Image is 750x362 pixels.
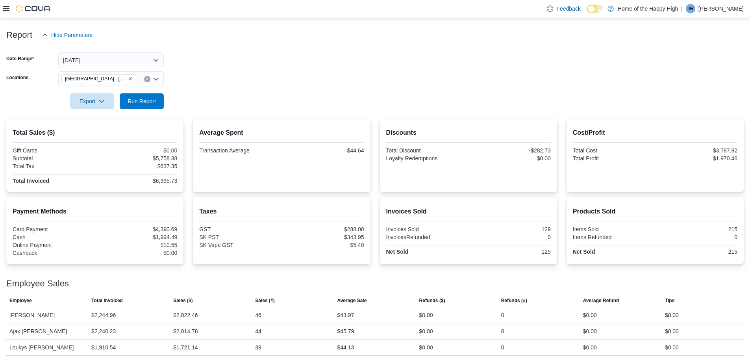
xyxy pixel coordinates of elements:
[255,297,274,304] span: Sales (#)
[13,242,93,248] div: Online Payment
[65,75,126,83] span: [GEOGRAPHIC_DATA] - [GEOGRAPHIC_DATA] - Fire & Flower
[419,343,433,352] div: $0.00
[173,297,193,304] span: Sales ($)
[657,234,737,240] div: 0
[255,310,261,320] div: 46
[501,310,504,320] div: 0
[386,226,467,232] div: Invoices Sold
[6,323,88,339] div: Ajax [PERSON_NAME]
[470,234,551,240] div: 0
[96,234,177,240] div: $1,994.49
[96,250,177,256] div: $0.00
[681,4,683,13] p: |
[13,207,177,216] h2: Payment Methods
[255,327,261,336] div: 44
[386,249,409,255] strong: Net Sold
[13,250,93,256] div: Cashback
[573,226,654,232] div: Items Sold
[386,155,467,162] div: Loyalty Redemptions
[96,147,177,154] div: $0.00
[255,343,261,352] div: 39
[470,226,551,232] div: 129
[144,76,150,82] button: Clear input
[337,297,367,304] span: Average Sale
[6,279,69,288] h3: Employee Sales
[618,4,678,13] p: Home of the Happy High
[337,310,354,320] div: $43.97
[6,340,88,355] div: Loukys [PERSON_NAME]
[386,128,551,137] h2: Discounts
[544,1,583,17] a: Feedback
[657,249,737,255] div: 215
[199,242,280,248] div: SK Vape GST
[573,128,737,137] h2: Cost/Profit
[698,4,744,13] p: [PERSON_NAME]
[501,327,504,336] div: 0
[386,147,467,154] div: Total Discount
[13,226,93,232] div: Card Payment
[556,5,580,13] span: Feedback
[657,155,737,162] div: $1,970.46
[470,155,551,162] div: $0.00
[583,310,597,320] div: $0.00
[6,307,88,323] div: [PERSON_NAME]
[96,226,177,232] div: $4,390.69
[6,56,34,62] label: Date Range
[688,4,694,13] span: JH
[573,147,654,154] div: Total Cost
[199,207,364,216] h2: Taxes
[587,5,604,13] input: Dark Mode
[96,155,177,162] div: $5,758.38
[120,93,164,109] button: Run Report
[657,147,737,154] div: $3,787.92
[70,93,114,109] button: Export
[51,31,93,39] span: Hide Parameters
[199,147,280,154] div: Transaction Average
[61,74,136,83] span: Battleford - Battleford Crossing - Fire & Flower
[337,343,354,352] div: $44.13
[573,234,654,240] div: Items Refunded
[657,226,737,232] div: 215
[419,297,445,304] span: Refunds ($)
[419,327,433,336] div: $0.00
[283,242,364,248] div: $5.40
[470,147,551,154] div: -$282.73
[283,147,364,154] div: $44.64
[13,234,93,240] div: Cash
[573,249,595,255] strong: Net Sold
[128,97,156,105] span: Run Report
[199,234,280,240] div: SK PST
[16,5,51,13] img: Cova
[173,343,198,352] div: $1,721.14
[501,297,527,304] span: Refunds (#)
[386,234,467,240] div: InvoicesRefunded
[419,310,433,320] div: $0.00
[91,310,116,320] div: $2,244.96
[96,163,177,169] div: $637.35
[665,343,679,352] div: $0.00
[283,234,364,240] div: $343.95
[13,155,93,162] div: Subtotal
[13,147,93,154] div: Gift Cards
[686,4,695,13] div: Joshua Hunt
[9,297,32,304] span: Employee
[665,297,674,304] span: Tips
[470,249,551,255] div: 129
[173,310,198,320] div: $2,022.46
[583,327,597,336] div: $0.00
[96,178,177,184] div: $6,395.73
[583,343,597,352] div: $0.00
[199,226,280,232] div: GST
[128,76,133,81] button: Remove Battleford - Battleford Crossing - Fire & Flower from selection in this group
[58,52,164,68] button: [DATE]
[13,128,177,137] h2: Total Sales ($)
[91,327,116,336] div: $2,240.23
[337,327,354,336] div: $45.79
[39,27,96,43] button: Hide Parameters
[386,207,551,216] h2: Invoices Sold
[13,163,93,169] div: Total Tax
[6,30,32,40] h3: Report
[96,242,177,248] div: $10.55
[501,343,504,352] div: 0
